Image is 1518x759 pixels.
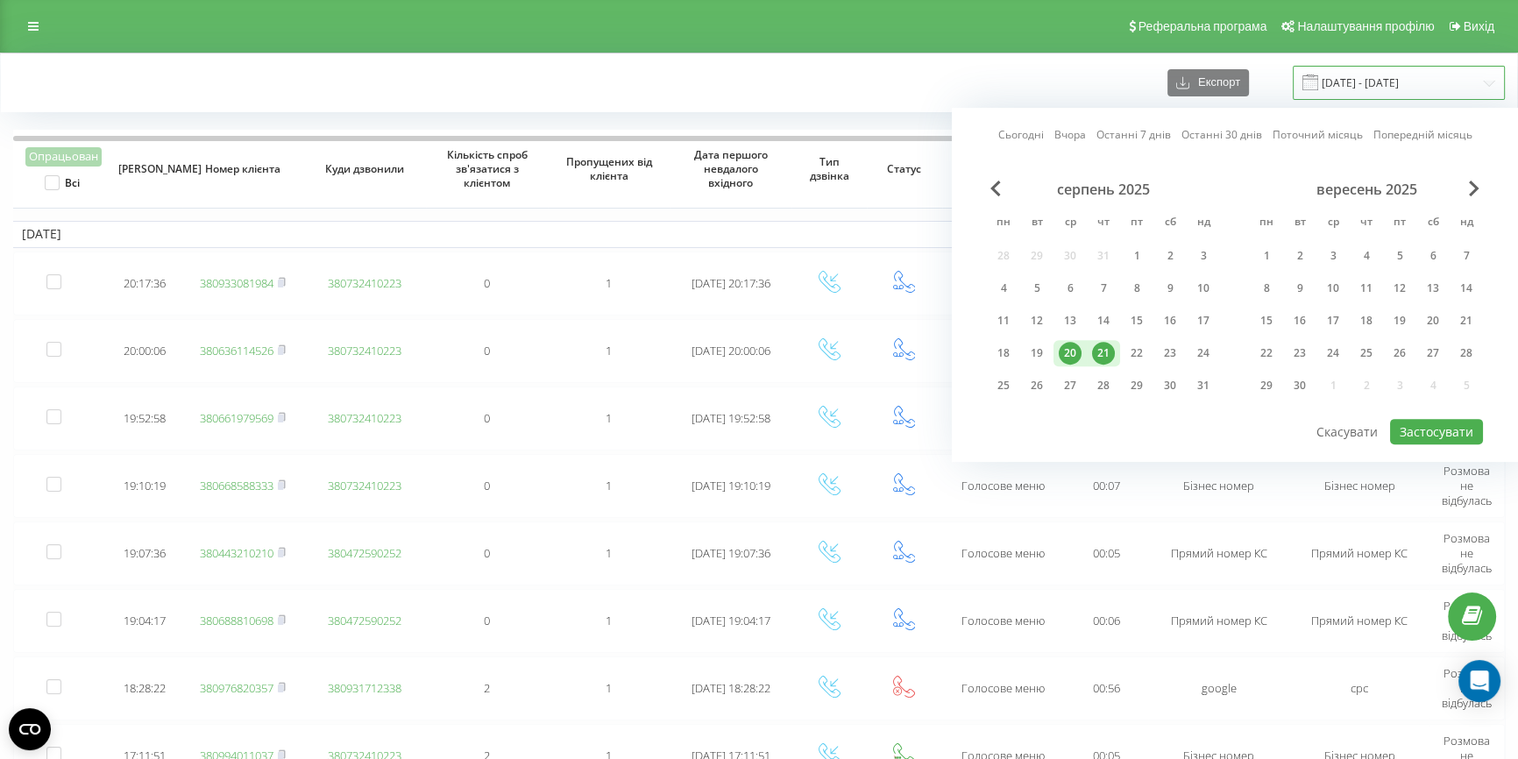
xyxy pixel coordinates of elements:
abbr: субота [1157,210,1183,237]
span: 1 [606,410,612,426]
div: 9 [1288,277,1311,300]
div: 14 [1455,277,1478,300]
span: 1 [606,680,612,696]
div: 19 [1388,309,1411,332]
div: 12 [1025,309,1048,332]
td: Прямий номер КС [1289,589,1430,653]
span: [DATE] 20:17:36 [692,275,770,291]
div: 31 [1192,374,1215,397]
div: вт 30 вер 2025 р. [1283,372,1316,399]
div: 3 [1322,245,1344,267]
div: вт 9 вер 2025 р. [1283,275,1316,301]
div: 29 [1255,374,1278,397]
abbr: четвер [1090,210,1117,237]
span: 0 [484,613,490,628]
div: 26 [1025,374,1048,397]
td: Прямий номер КС [1148,589,1289,653]
div: пн 4 серп 2025 р. [987,275,1020,301]
div: 27 [1422,342,1444,365]
div: 7 [1092,277,1115,300]
div: серпень 2025 [987,181,1220,198]
div: вт 16 вер 2025 р. [1283,308,1316,334]
div: 24 [1322,342,1344,365]
span: Дата першого невдалого вхідного [684,148,777,189]
div: 30 [1288,374,1311,397]
span: Номер клієнта [196,162,290,176]
a: 380688810698 [200,613,273,628]
div: пт 1 серп 2025 р. [1120,243,1153,269]
td: Голосове меню [942,454,1064,518]
div: 7 [1455,245,1478,267]
span: 0 [484,343,490,358]
a: 380931712338 [328,680,401,696]
a: 380668588333 [200,478,273,493]
abbr: середа [1320,210,1346,237]
a: 380732410223 [328,410,401,426]
span: 1 [606,343,612,358]
div: 25 [1355,342,1378,365]
a: 380443210210 [200,545,273,561]
td: Прямий номер КС [1148,521,1289,585]
div: пн 1 вер 2025 р. [1250,243,1283,269]
td: 19:52:58 [107,387,182,450]
div: 8 [1255,277,1278,300]
a: Останні 30 днів [1181,127,1261,144]
span: [DATE] 19:10:19 [692,478,770,493]
span: Next Month [1469,181,1479,196]
span: Тип дзвінка [804,155,855,182]
td: Голосове меню [942,387,1064,450]
a: 380661979569 [200,410,273,426]
div: нд 31 серп 2025 р. [1187,372,1220,399]
div: чт 18 вер 2025 р. [1350,308,1383,334]
td: 19:04:17 [107,589,182,653]
a: 380472590252 [328,613,401,628]
div: вт 5 серп 2025 р. [1020,275,1053,301]
td: 00:07 [1064,454,1148,518]
div: 6 [1422,245,1444,267]
td: 20:00:06 [107,319,182,383]
div: 11 [992,309,1015,332]
label: Всі [45,175,79,190]
div: нд 7 вер 2025 р. [1450,243,1483,269]
a: Вчора [1053,127,1085,144]
div: 20 [1422,309,1444,332]
td: Голосове меню [942,656,1064,720]
td: 19:07:36 [107,521,182,585]
a: 380976820357 [200,680,273,696]
td: Бізнес номер [1148,454,1289,518]
abbr: вівторок [1287,210,1313,237]
div: нд 14 вер 2025 р. [1450,275,1483,301]
div: 13 [1422,277,1444,300]
span: [DATE] 19:52:58 [692,410,770,426]
div: ср 17 вер 2025 р. [1316,308,1350,334]
div: чт 4 вер 2025 р. [1350,243,1383,269]
div: сб 23 серп 2025 р. [1153,340,1187,366]
div: 2 [1159,245,1181,267]
div: 12 [1388,277,1411,300]
td: 18:28:22 [107,656,182,720]
div: пт 29 серп 2025 р. [1120,372,1153,399]
div: пт 8 серп 2025 р. [1120,275,1153,301]
span: 0 [484,478,490,493]
button: Застосувати [1390,419,1483,444]
span: [DATE] 18:28:22 [692,680,770,696]
td: Голосове меню [942,319,1064,383]
a: 380732410223 [328,478,401,493]
div: нд 17 серп 2025 р. [1187,308,1220,334]
div: ср 10 вер 2025 р. [1316,275,1350,301]
abbr: неділя [1190,210,1217,237]
span: [DATE] 19:04:17 [692,613,770,628]
div: 18 [992,342,1015,365]
div: вересень 2025 [1250,181,1483,198]
abbr: п’ятниця [1124,210,1150,237]
div: 24 [1192,342,1215,365]
div: чт 21 серп 2025 р. [1087,340,1120,366]
abbr: середа [1057,210,1083,237]
div: пт 15 серп 2025 р. [1120,308,1153,334]
div: 5 [1025,277,1048,300]
div: чт 25 вер 2025 р. [1350,340,1383,366]
td: 00:05 [1064,521,1148,585]
span: 1 [606,478,612,493]
div: 17 [1192,309,1215,332]
div: ср 6 серп 2025 р. [1053,275,1087,301]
